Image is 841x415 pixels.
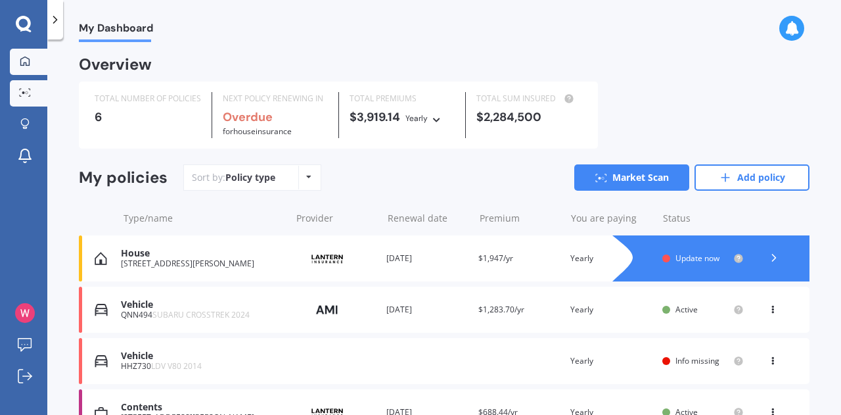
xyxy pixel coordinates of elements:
div: [DATE] [386,252,468,265]
div: Yearly [405,112,428,125]
div: Yearly [570,354,652,368]
img: AMI [294,297,360,322]
div: NEXT POLICY RENEWING IN [223,92,328,105]
img: Vehicle [95,303,108,316]
div: $3,919.14 [350,110,455,125]
div: House [121,248,284,259]
div: Yearly [570,303,652,316]
span: Active [675,304,698,315]
div: Renewal date [388,212,468,225]
div: Provider [296,212,377,225]
div: Vehicle [121,351,284,362]
div: My policies [79,168,168,187]
img: ACg8ocJ7jFDeinBvRqEG-HkOdf3mNCgVX7C3vy9XDH4Uj-gBlj-3tA=s96-c [15,303,35,323]
a: Market Scan [574,164,689,191]
div: [DATE] [386,303,468,316]
div: TOTAL NUMBER OF POLICIES [95,92,201,105]
span: for House insurance [223,126,292,137]
div: $2,284,500 [476,110,581,124]
div: Premium [480,212,560,225]
div: Sort by: [192,171,275,184]
b: Overdue [223,109,273,125]
div: TOTAL SUM INSURED [476,92,581,105]
img: Vehicle [95,354,108,368]
div: HHZ730 [121,362,284,371]
div: Yearly [570,252,652,265]
div: Contents [121,402,284,413]
a: Add policy [694,164,809,191]
span: Info missing [675,355,719,366]
img: Lantern [294,248,360,269]
span: My Dashboard [79,22,153,39]
span: $1,947/yr [478,253,513,264]
div: [STREET_ADDRESS][PERSON_NAME] [121,259,284,268]
div: Overview [79,58,152,71]
span: $1,283.70/yr [478,304,524,315]
div: QNN494 [121,310,284,320]
div: Vehicle [121,299,284,310]
span: SUBARU CROSSTREK 2024 [152,309,250,320]
div: Status [663,212,744,225]
div: TOTAL PREMIUMS [350,92,455,105]
div: 6 [95,110,201,124]
div: Type/name [124,212,286,225]
div: You are paying [571,212,652,225]
span: LDV V80 2014 [151,360,202,372]
img: House [95,252,107,265]
span: Update now [675,253,719,264]
div: Policy type [225,171,275,184]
